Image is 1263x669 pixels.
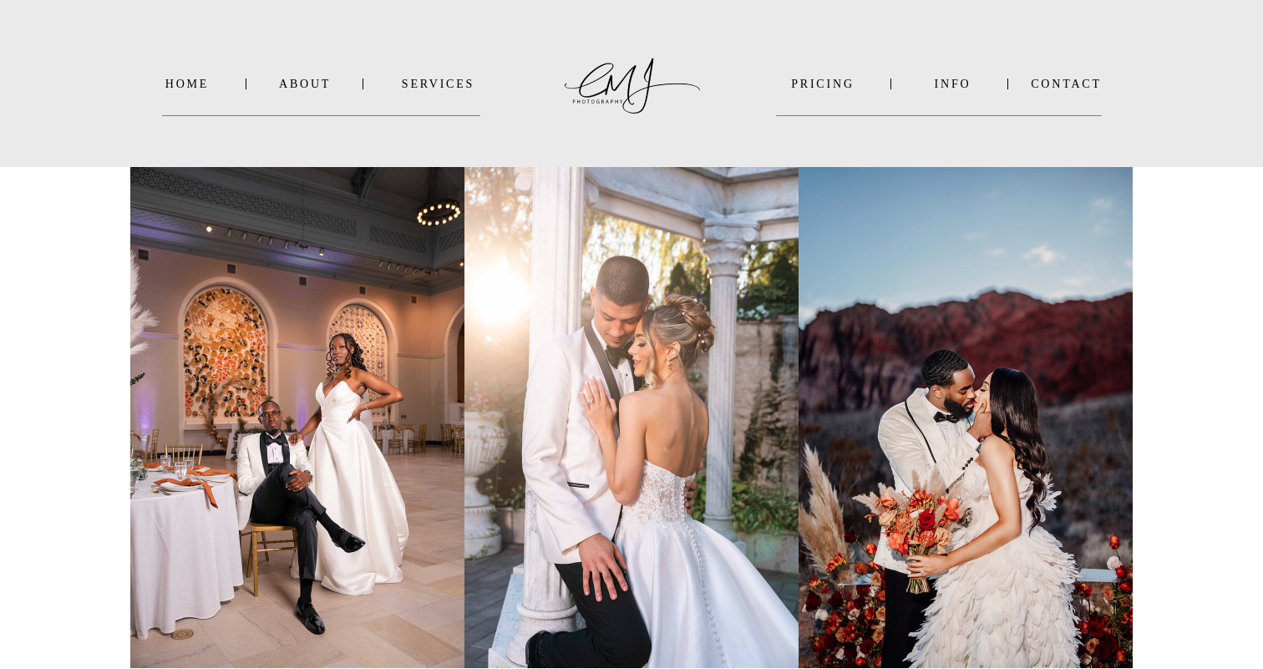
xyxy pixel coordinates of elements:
a: INFO [912,78,993,90]
a: Contact [1031,78,1102,90]
a: Home [162,78,212,90]
a: PRICING [776,78,870,90]
a: SERVICES [396,78,480,90]
a: About [279,78,329,90]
